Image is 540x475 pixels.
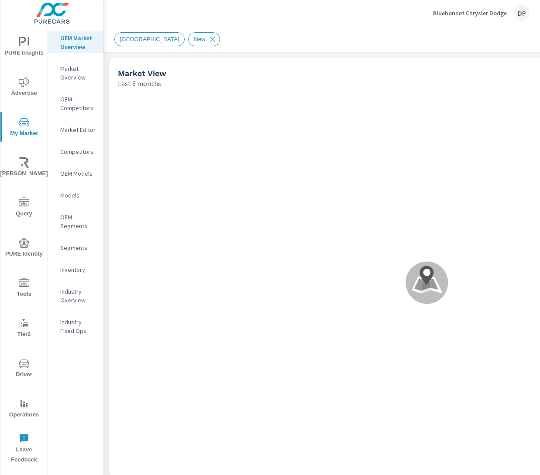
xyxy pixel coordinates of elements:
[48,211,103,232] div: OEM Segments
[115,36,184,42] span: [GEOGRAPHIC_DATA]
[3,399,45,420] span: Operations
[3,238,45,259] span: PURE Identity
[60,318,96,335] p: Industry Fixed Ops
[48,145,103,158] div: Competitors
[48,316,103,337] div: Industry Fixed Ops
[188,32,220,46] div: New
[60,95,96,112] p: OEM Competitors
[514,5,530,21] div: DP
[48,285,103,307] div: Industry Overview
[60,243,96,252] p: Segments
[3,278,45,299] span: Tools
[3,77,45,98] span: Advertise
[60,169,96,178] p: OEM Models
[118,78,161,89] p: Last 6 months
[48,189,103,202] div: Models
[3,157,45,179] span: [PERSON_NAME]
[3,318,45,340] span: Tier2
[60,64,96,82] p: Market Overview
[48,263,103,276] div: Inventory
[60,287,96,305] p: Industry Overview
[118,69,166,78] h5: Market View
[3,358,45,380] span: Driver
[3,117,45,139] span: My Market
[48,93,103,114] div: OEM Competitors
[48,167,103,180] div: OEM Models
[60,34,96,51] p: OEM Market Overview
[48,62,103,84] div: Market Overview
[3,198,45,219] span: Query
[60,147,96,156] p: Competitors
[3,37,45,58] span: PURE Insights
[48,31,103,53] div: OEM Market Overview
[60,125,96,134] p: Market Editor
[0,26,48,468] div: nav menu
[60,191,96,200] p: Models
[3,433,45,465] span: Leave Feedback
[189,36,210,42] span: New
[48,123,103,136] div: Market Editor
[60,213,96,230] p: OEM Segments
[48,241,103,254] div: Segments
[433,9,507,17] p: Bluebonnet Chrysler Dodge
[60,265,96,274] p: Inventory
